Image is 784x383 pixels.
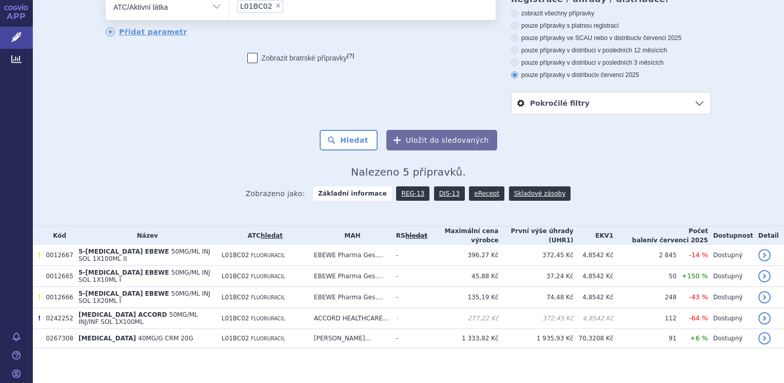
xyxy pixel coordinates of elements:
[574,308,614,329] td: 4,8542 Kč
[574,287,614,308] td: 4,8542 Kč
[391,266,427,287] td: -
[613,329,676,348] td: 91
[405,232,427,239] del: hledat
[320,130,378,150] button: Hledat
[574,245,614,266] td: 4,8542 Kč
[309,287,391,308] td: EBEWE Pharma Ges....
[509,186,571,201] a: Skladové zásoby
[434,186,465,201] a: DIS-13
[613,226,708,245] th: Počet balení
[251,274,285,279] span: FLUORURACIL
[511,59,711,67] label: pouze přípravky v distribuci v posledních 3 měsících
[79,335,136,342] span: [MEDICAL_DATA]
[251,316,285,321] span: FLUORURACIL
[499,226,574,245] th: První výše úhrady (UHR1)
[512,92,711,114] a: Pokročilé filtry
[79,248,210,262] span: 50MG/ML INJ SOL 1X100ML II
[499,266,574,287] td: 37,24 Kč
[41,266,73,287] td: 0012665
[511,71,711,79] label: pouze přípravky v distribuci
[613,266,676,287] td: 50
[41,287,73,308] td: 0012666
[708,287,753,308] td: Dostupný
[347,52,354,59] abbr: (?)
[38,315,41,322] span: Poslední data tohoto produktu jsou ze SCAU platného k 01.05.2025.
[309,308,391,329] td: ACCORD HEALTHCARE...
[251,253,285,258] span: FLUORURACIL
[708,266,753,287] td: Dostupný
[391,287,427,308] td: -
[596,71,639,79] span: v červenci 2025
[41,226,73,245] th: Kód
[106,27,187,36] a: Přidat parametr
[708,245,753,266] td: Dostupný
[38,294,41,301] span: Tento přípravek má DNC/DoÚ.
[79,290,210,304] span: 50MG/ML INJ SOL 1X20ML I
[79,248,169,255] span: 5-[MEDICAL_DATA] EBEWE
[313,186,392,201] strong: Základní informace
[351,166,466,178] span: Nalezeno 5 přípravků.
[427,266,499,287] td: 45,88 Kč
[396,186,429,201] a: REG-13
[499,245,574,266] td: 372,45 Kč
[391,245,427,266] td: -
[309,226,391,245] th: MAH
[511,46,711,54] label: pouze přípravky v distribuci v posledních 12 měsících
[427,287,499,308] td: 135,19 Kč
[689,293,708,301] span: -43 %
[758,312,771,324] a: detail
[217,226,309,245] th: ATC
[758,291,771,303] a: detail
[251,336,285,341] span: FLUORURACIL
[613,308,676,329] td: 112
[689,314,708,322] span: -64 %
[511,9,711,17] label: zobrazit všechny přípravky
[222,252,249,259] span: L01BC02
[222,294,249,301] span: L01BC02
[391,226,427,245] th: RS
[138,335,193,342] span: 40MG/G CRM 20G
[38,252,41,259] span: Tento přípravek má DNC/DoÚ.
[73,226,217,245] th: Název
[613,245,676,266] td: 2 845
[222,315,249,322] span: L01BC02
[574,266,614,287] td: 4,8542 Kč
[79,311,198,325] span: 50MG/ML INJ/INF SOL 1X100ML
[391,308,427,329] td: -
[574,226,614,245] th: EKV1
[261,232,283,239] a: hledat
[574,329,614,348] td: 70,3208 Kč
[653,237,708,244] span: v červenci 2025
[246,186,305,201] span: Zobrazeno jako:
[309,266,391,287] td: EBEWE Pharma Ges....
[41,329,73,348] td: 0267308
[708,329,753,348] td: Dostupný
[758,270,771,282] a: detail
[79,311,167,318] span: [MEDICAL_DATA] ACCORD
[405,232,427,239] a: vyhledávání neobsahuje žádnou platnou referenční skupinu
[499,287,574,308] td: 74,48 Kč
[499,329,574,348] td: 1 935,93 Kč
[41,245,73,266] td: 0012667
[309,329,391,348] td: [PERSON_NAME]...
[251,295,285,300] span: FLUORURACIL
[499,308,574,329] td: 372,45 Kč
[511,34,711,42] label: pouze přípravky ve SCAU nebo v distribuci
[758,332,771,344] a: detail
[469,186,504,201] a: eRecept
[222,273,249,280] span: L01BC02
[240,3,272,10] span: L01BC02
[427,329,499,348] td: 1 333,82 Kč
[79,269,169,276] span: 5-[MEDICAL_DATA] EBEWE
[386,130,497,150] button: Uložit do sledovaných
[689,251,708,259] span: -14 %
[638,34,681,42] span: v červenci 2025
[690,334,708,342] span: +6 %
[708,226,753,245] th: Dostupnost
[427,226,499,245] th: Maximální cena výrobce
[79,290,169,297] span: 5-[MEDICAL_DATA] EBEWE
[79,269,210,283] span: 50MG/ML INJ SOL 1X10ML I
[275,3,281,9] span: ×
[613,287,676,308] td: 248
[247,53,355,63] label: Zobrazit bratrské přípravky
